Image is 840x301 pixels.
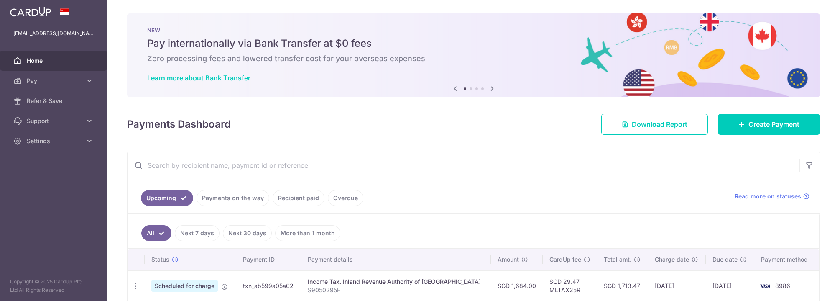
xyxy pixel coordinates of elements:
[308,278,484,286] div: Income Tax. Inland Revenue Authority of [GEOGRAPHIC_DATA]
[10,7,51,17] img: CardUp
[27,57,82,65] span: Home
[151,255,169,264] span: Status
[128,152,799,179] input: Search by recipient name, payment id or reference
[632,119,687,129] span: Download Report
[775,282,790,289] span: 8986
[236,270,301,301] td: txn_ab599a05a02
[13,29,94,38] p: [EMAIL_ADDRESS][DOMAIN_NAME]
[273,190,324,206] a: Recipient paid
[147,27,800,33] p: NEW
[648,270,706,301] td: [DATE]
[147,37,800,50] h5: Pay internationally via Bank Transfer at $0 fees
[543,270,597,301] td: SGD 29.47 MLTAX25R
[127,13,820,97] img: Bank transfer banner
[27,77,82,85] span: Pay
[754,249,819,270] th: Payment method
[735,192,801,201] span: Read more on statuses
[597,270,648,301] td: SGD 1,713.47
[197,190,269,206] a: Payments on the way
[748,119,799,129] span: Create Payment
[27,97,82,105] span: Refer & Save
[151,280,218,292] span: Scheduled for charge
[601,114,708,135] a: Download Report
[491,270,543,301] td: SGD 1,684.00
[147,74,250,82] a: Learn more about Bank Transfer
[712,255,738,264] span: Due date
[127,117,231,132] h4: Payments Dashboard
[301,249,491,270] th: Payment details
[655,255,689,264] span: Charge date
[223,225,272,241] a: Next 30 days
[27,117,82,125] span: Support
[308,286,484,294] p: S9050295F
[175,225,220,241] a: Next 7 days
[735,192,809,201] a: Read more on statuses
[328,190,363,206] a: Overdue
[757,281,774,291] img: Bank Card
[27,137,82,145] span: Settings
[549,255,581,264] span: CardUp fee
[275,225,340,241] a: More than 1 month
[718,114,820,135] a: Create Payment
[498,255,519,264] span: Amount
[141,225,171,241] a: All
[147,54,800,64] h6: Zero processing fees and lowered transfer cost for your overseas expenses
[706,270,754,301] td: [DATE]
[141,190,193,206] a: Upcoming
[236,249,301,270] th: Payment ID
[604,255,631,264] span: Total amt.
